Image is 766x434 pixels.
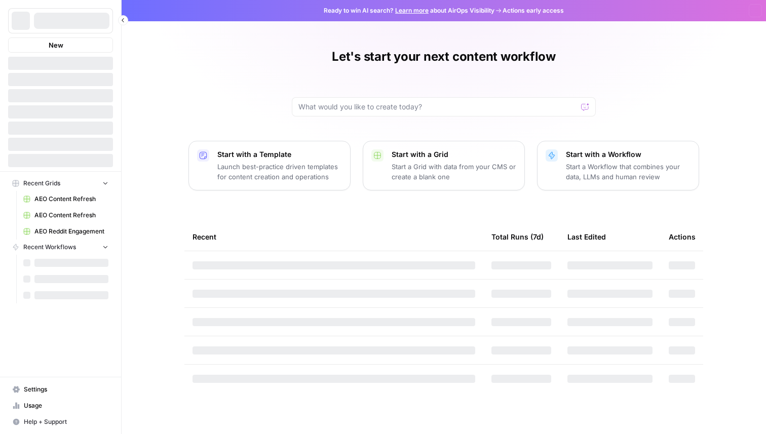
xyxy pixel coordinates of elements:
[537,141,699,190] button: Start with a WorkflowStart a Workflow that combines your data, LLMs and human review
[217,162,342,182] p: Launch best-practice driven templates for content creation and operations
[332,49,556,65] h1: Let's start your next content workflow
[23,179,60,188] span: Recent Grids
[49,40,63,50] span: New
[503,6,564,15] span: Actions early access
[24,401,108,410] span: Usage
[392,149,516,160] p: Start with a Grid
[24,385,108,394] span: Settings
[491,223,544,251] div: Total Runs (7d)
[34,227,108,236] span: AEO Reddit Engagement
[567,223,606,251] div: Last Edited
[193,223,475,251] div: Recent
[8,240,113,255] button: Recent Workflows
[363,141,525,190] button: Start with a GridStart a Grid with data from your CMS or create a blank one
[298,102,577,112] input: What would you like to create today?
[566,162,691,182] p: Start a Workflow that combines your data, LLMs and human review
[324,6,494,15] span: Ready to win AI search? about AirOps Visibility
[34,211,108,220] span: AEO Content Refresh
[188,141,351,190] button: Start with a TemplateLaunch best-practice driven templates for content creation and operations
[8,37,113,53] button: New
[8,176,113,191] button: Recent Grids
[24,417,108,426] span: Help + Support
[395,7,429,14] a: Learn more
[19,191,113,207] a: AEO Content Refresh
[8,414,113,430] button: Help + Support
[19,223,113,240] a: AEO Reddit Engagement
[8,398,113,414] a: Usage
[392,162,516,182] p: Start a Grid with data from your CMS or create a blank one
[8,381,113,398] a: Settings
[566,149,691,160] p: Start with a Workflow
[19,207,113,223] a: AEO Content Refresh
[669,223,696,251] div: Actions
[34,194,108,204] span: AEO Content Refresh
[217,149,342,160] p: Start with a Template
[23,243,76,252] span: Recent Workflows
